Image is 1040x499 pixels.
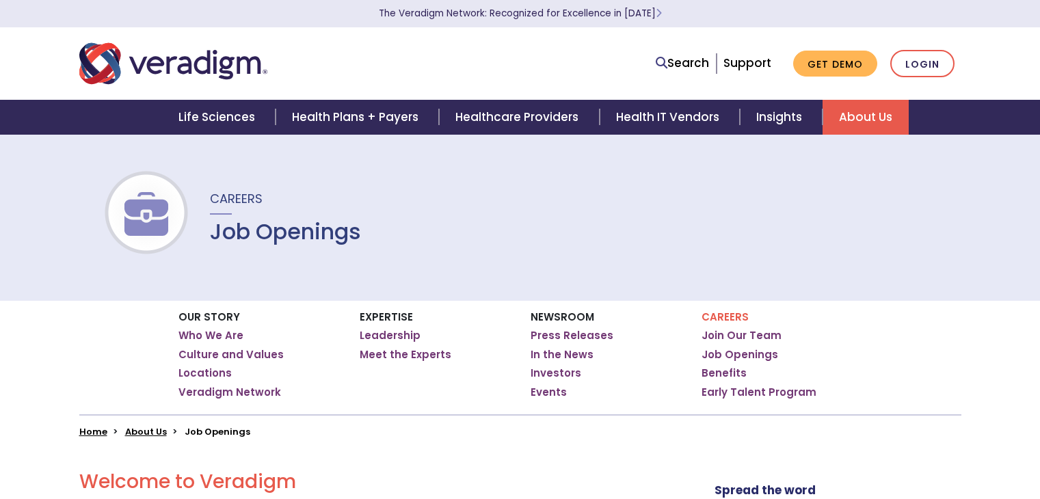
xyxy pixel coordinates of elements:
a: Early Talent Program [702,386,816,399]
a: Support [723,55,771,71]
a: In the News [531,348,594,362]
a: Get Demo [793,51,877,77]
span: Careers [210,190,263,207]
a: Insights [740,100,823,135]
img: Veradigm logo [79,41,267,86]
a: Benefits [702,366,747,380]
strong: Spread the word [715,482,816,498]
h1: Job Openings [210,219,361,245]
a: Join Our Team [702,329,782,342]
a: Healthcare Providers [439,100,599,135]
a: Press Releases [531,329,613,342]
a: Health Plans + Payers [276,100,439,135]
h2: Welcome to Veradigm [79,470,638,494]
a: The Veradigm Network: Recognized for Excellence in [DATE]Learn More [379,7,662,20]
a: Job Openings [702,348,778,362]
span: Learn More [656,7,662,20]
a: Login [890,50,955,78]
a: About Us [125,425,167,438]
a: Locations [178,366,232,380]
a: Leadership [360,329,421,342]
a: Who We Are [178,329,243,342]
a: Home [79,425,107,438]
a: Search [656,54,709,72]
a: Veradigm Network [178,386,281,399]
a: Events [531,386,567,399]
a: Culture and Values [178,348,284,362]
a: Meet the Experts [360,348,451,362]
a: Investors [531,366,581,380]
a: Health IT Vendors [600,100,740,135]
a: About Us [823,100,909,135]
a: Life Sciences [162,100,276,135]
